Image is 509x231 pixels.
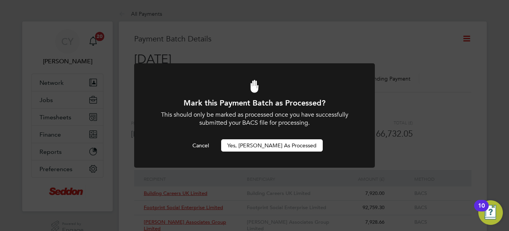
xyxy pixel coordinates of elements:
div: 10 [478,206,485,216]
button: Open Resource Center, 10 new notifications [478,200,503,225]
div: This should only be marked as processed once you have successfully submitted your BACS file for p... [155,111,354,127]
button: Yes, [PERSON_NAME] as Processed [221,139,323,152]
h1: Mark this Payment Batch as Processed? [155,98,354,108]
button: Cancel [186,139,215,152]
